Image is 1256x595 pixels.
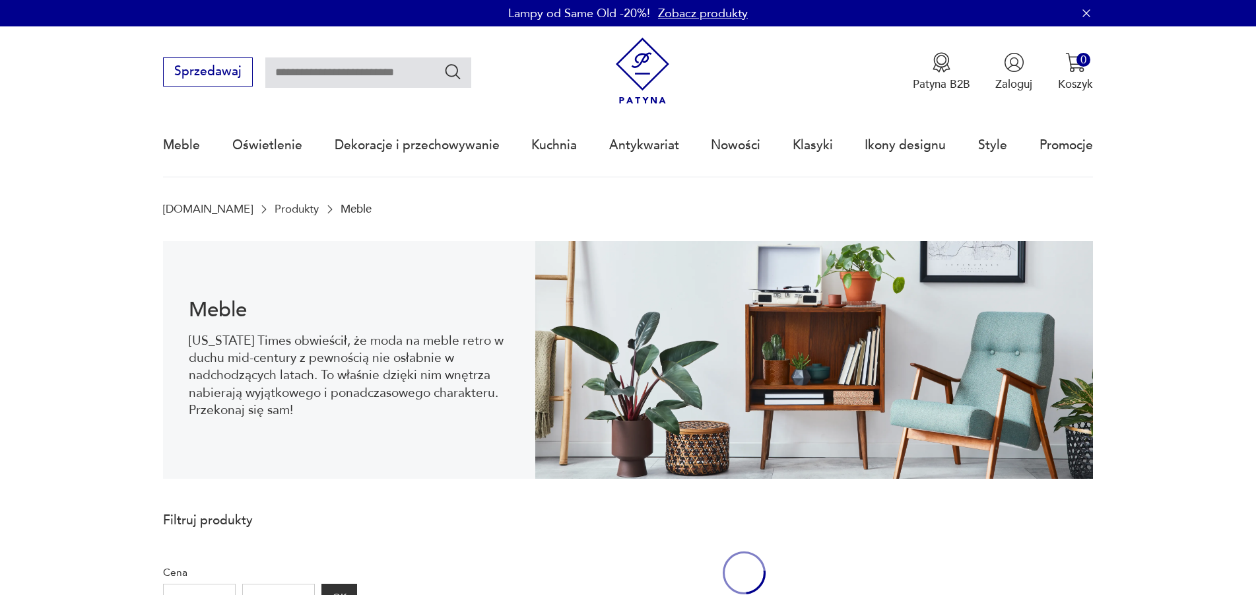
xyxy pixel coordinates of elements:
[189,300,510,320] h1: Meble
[711,115,760,176] a: Nowości
[1076,53,1090,67] div: 0
[163,115,200,176] a: Meble
[1058,77,1093,92] p: Koszyk
[1065,52,1086,73] img: Ikona koszyka
[189,332,510,419] p: [US_STATE] Times obwieścił, że moda na meble retro w duchu mid-century z pewnością nie osłabnie w...
[444,62,463,81] button: Szukaj
[535,241,1093,479] img: Meble
[508,5,650,22] p: Lampy od Same Old -20%!
[163,67,252,78] a: Sprzedawaj
[658,5,748,22] a: Zobacz produkty
[232,115,302,176] a: Oświetlenie
[995,77,1032,92] p: Zaloguj
[913,77,970,92] p: Patyna B2B
[1004,52,1024,73] img: Ikonka użytkownika
[335,115,500,176] a: Dekoracje i przechowywanie
[163,57,252,87] button: Sprzedawaj
[163,512,357,529] p: Filtruj produkty
[995,52,1032,92] button: Zaloguj
[341,203,372,215] p: Meble
[531,115,577,176] a: Kuchnia
[1058,52,1093,92] button: 0Koszyk
[931,52,952,73] img: Ikona medalu
[609,115,679,176] a: Antykwariat
[978,115,1007,176] a: Style
[865,115,946,176] a: Ikony designu
[913,52,970,92] button: Patyna B2B
[793,115,833,176] a: Klasyki
[609,38,676,104] img: Patyna - sklep z meblami i dekoracjami vintage
[163,564,357,581] p: Cena
[275,203,319,215] a: Produkty
[913,52,970,92] a: Ikona medaluPatyna B2B
[163,203,253,215] a: [DOMAIN_NAME]
[1040,115,1093,176] a: Promocje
